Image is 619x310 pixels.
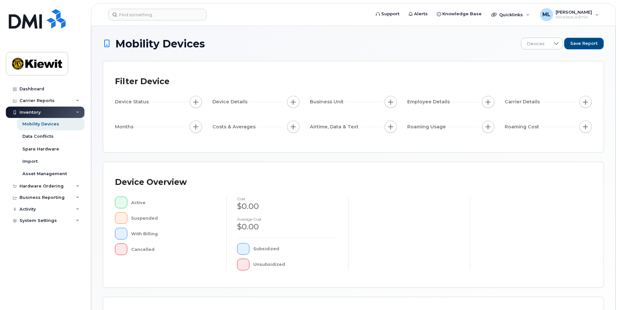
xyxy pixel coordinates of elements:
[237,197,338,201] h4: cost
[131,212,216,224] div: Suspended
[521,38,550,50] span: Devices
[131,243,216,255] div: Cancelled
[407,98,452,105] span: Employee Details
[310,98,346,105] span: Business Unit
[505,98,542,105] span: Carrier Details
[237,217,338,221] h4: Average cost
[131,197,216,208] div: Active
[115,174,187,191] div: Device Overview
[570,41,598,46] span: Save Report
[253,243,338,255] div: Subsidized
[407,123,448,130] span: Roaming Usage
[115,38,205,49] span: Mobility Devices
[237,221,338,232] div: $0.00
[253,259,338,270] div: Unsubsidized
[115,123,135,130] span: Months
[212,98,249,105] span: Device Details
[310,123,360,130] span: Airtime, Data & Text
[564,38,604,49] button: Save Report
[131,228,216,239] div: With Billing
[115,98,151,105] span: Device Status
[115,73,170,90] div: Filter Device
[237,201,338,212] div: $0.00
[212,123,258,130] span: Costs & Averages
[505,123,541,130] span: Roaming Cost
